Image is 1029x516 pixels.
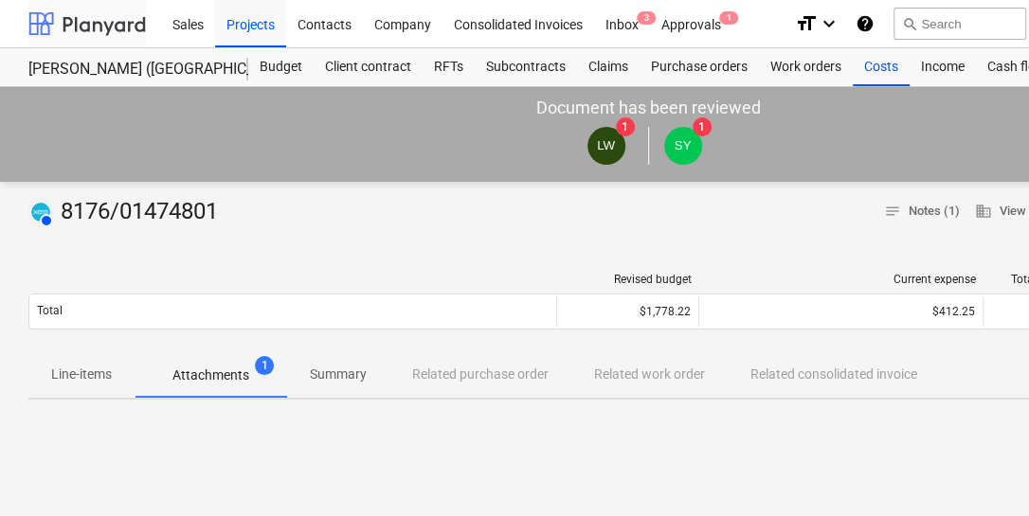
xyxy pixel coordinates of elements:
[853,48,910,86] a: Costs
[577,48,640,86] a: Claims
[616,117,635,136] span: 1
[910,48,976,86] a: Income
[248,48,314,86] a: Budget
[28,197,226,227] div: 8176/01474801
[902,16,917,31] span: search
[637,11,656,25] span: 3
[707,273,976,286] div: Current expense
[693,117,712,136] span: 1
[884,203,901,220] span: notes
[884,201,960,222] span: Notes (1)
[37,303,63,319] p: Total
[556,296,698,327] div: $1,778.22
[536,97,761,119] p: Document has been reviewed
[894,8,1026,40] button: Search
[31,203,50,222] img: xero.svg
[597,138,615,152] span: LW
[975,203,992,220] span: business
[28,60,226,80] div: [PERSON_NAME] ([GEOGRAPHIC_DATA] 289 CAT 4 Refurb)
[707,305,975,318] div: $412.25
[423,48,475,86] a: RFTs
[51,365,112,384] p: Line-items
[314,48,423,86] a: Client contract
[640,48,759,86] a: Purchase orders
[675,138,692,152] span: SY
[255,356,274,375] span: 1
[795,12,818,35] i: format_size
[856,12,875,35] i: Knowledge base
[475,48,577,86] a: Subcontracts
[310,365,367,384] p: Summary
[565,273,692,286] div: Revised budget
[719,11,738,25] span: 1
[587,127,625,165] div: Luaun Wust
[28,197,53,227] div: Invoice has been synced with Xero and its status is currently AUTHORISED
[759,48,853,86] a: Work orders
[934,425,1029,516] iframe: Chat Widget
[818,12,840,35] i: keyboard_arrow_down
[664,127,702,165] div: Stephen Young
[172,365,249,385] p: Attachments
[876,197,967,226] button: Notes (1)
